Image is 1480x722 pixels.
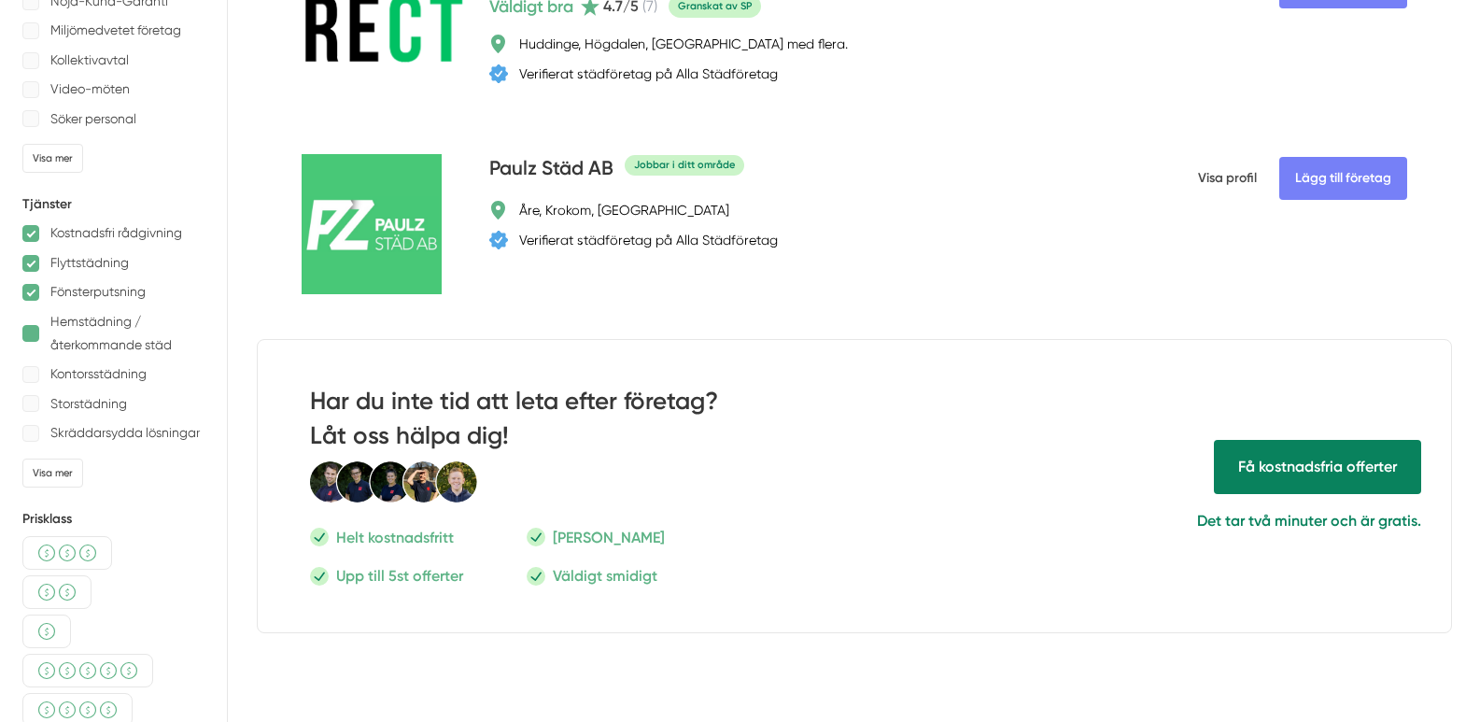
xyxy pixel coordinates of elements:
[50,362,147,386] p: Kontorsstädning
[50,107,136,131] p: Söker personal
[553,526,665,549] p: [PERSON_NAME]
[336,526,454,549] p: Helt kostnadsfritt
[1279,157,1407,200] : Lägg till företag
[50,251,129,275] p: Flyttstädning
[489,154,613,185] h4: Paulz Städ AB
[519,64,778,83] div: Verifierat städföretag på Alla Städföretag
[50,310,204,358] p: Hemstädning / återkommande städ
[50,280,146,304] p: Fönsterputsning
[50,78,130,101] p: Video-möten
[22,144,83,173] div: Visa mer
[1214,440,1421,493] span: Få hjälp
[22,459,83,488] div: Visa mer
[50,421,200,445] p: Skräddarsydda lösningar
[310,460,478,503] img: Smartproduktion Personal
[895,509,1421,532] p: Det tar två minuter och är gratis.
[519,35,848,53] div: Huddinge, Högdalen, [GEOGRAPHIC_DATA] med flera.
[22,654,153,687] div: Dyrare
[310,385,791,460] h2: Har du inte tid att leta efter företag? Låt oss hälpa dig!
[22,615,71,648] div: Billigt
[519,231,778,249] div: Verifierat städföretag på Alla Städföretag
[50,19,181,42] p: Miljömedvetet företag
[22,510,204,529] h5: Prisklass
[22,536,112,570] div: Medel
[519,201,729,219] div: Åre, Krokom, [GEOGRAPHIC_DATA]
[553,564,657,588] p: Väldigt smidigt
[22,195,204,214] h5: Tjänster
[336,564,463,588] p: Upp till 5st offerter
[50,392,127,416] p: Storstädning
[302,154,442,294] img: Paulz Städ AB
[625,155,744,175] div: Jobbar i ditt område
[1198,154,1257,203] span: Visa profil
[50,221,182,245] p: Kostnadsfri rådgivning
[50,49,129,72] p: Kollektivavtal
[22,575,92,609] div: Billigare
